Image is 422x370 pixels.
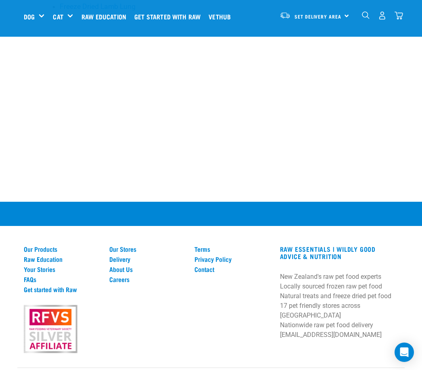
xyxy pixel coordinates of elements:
a: Privacy Policy [194,255,270,263]
a: Cat [53,12,63,21]
p: New Zealand's raw pet food experts Locally sourced frozen raw pet food Natural treats and freeze ... [280,272,398,340]
img: rfvs.png [20,304,81,355]
a: Raw Education [24,255,100,263]
a: About Us [109,265,185,273]
a: Your Stories [24,265,100,273]
div: Open Intercom Messenger [395,343,414,362]
a: Get started with Raw [132,0,207,33]
img: user.png [378,11,386,20]
a: Our Products [24,245,100,253]
a: Dog [24,12,35,21]
a: Careers [109,276,185,283]
a: FAQs [24,276,100,283]
span: Set Delivery Area [295,15,341,18]
a: Our Stores [109,245,185,253]
a: Contact [194,265,270,273]
img: home-icon-1@2x.png [362,11,370,19]
img: home-icon@2x.png [395,11,403,20]
img: van-moving.png [280,12,290,19]
a: Raw Education [79,0,132,33]
a: Vethub [207,0,237,33]
a: Delivery [109,255,185,263]
a: Get started with Raw [24,286,100,293]
h3: RAW ESSENTIALS | Wildly Good Advice & Nutrition [280,245,398,260]
a: Terms [194,245,270,253]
